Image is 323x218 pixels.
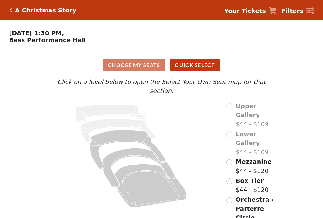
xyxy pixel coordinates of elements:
[236,130,260,147] span: Lower Gallery
[236,176,269,194] label: $44 - $120
[236,102,278,129] label: $44 - $109
[236,177,264,184] span: Box Tier
[170,59,220,71] button: Quick Select
[236,130,278,157] label: $44 - $109
[224,7,266,14] strong: Your Tickets
[224,6,276,16] a: Your Tickets
[15,7,76,14] h5: A Christmas Story
[236,158,272,165] span: Mezzanine
[236,102,260,119] span: Upper Gallery
[281,6,314,16] a: Filters
[236,157,272,175] label: $44 - $120
[9,8,12,12] a: Click here to go back to filters
[115,164,187,207] path: Orchestra / Parterre Circle - Seats Available: 120
[281,7,303,14] strong: Filters
[81,119,156,143] path: Lower Gallery - Seats Available: 0
[76,105,147,122] path: Upper Gallery - Seats Available: 0
[45,77,278,95] p: Click on a level below to open the Select Your Own Seat map for that section.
